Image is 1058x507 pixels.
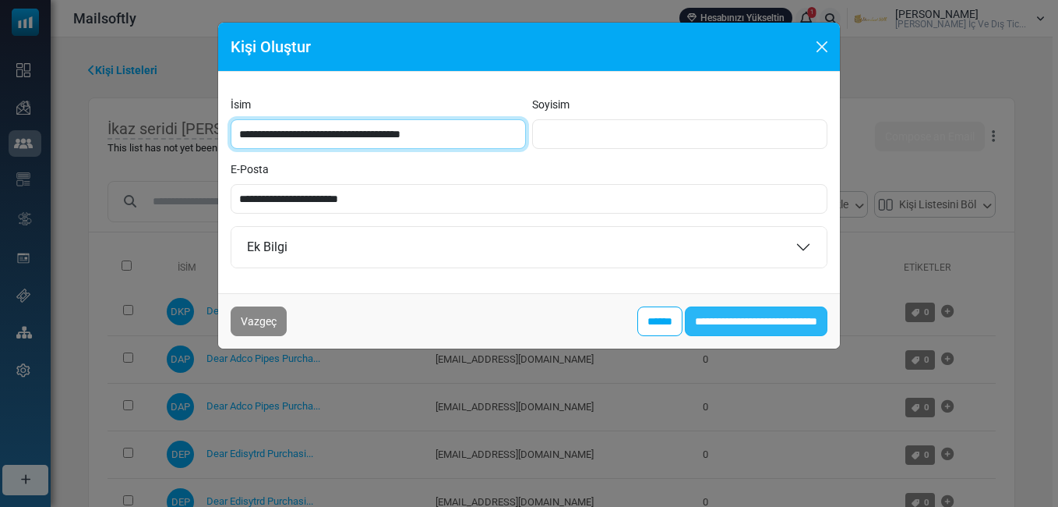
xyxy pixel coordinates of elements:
[231,307,287,336] button: Vazgeç
[231,161,269,178] label: E-Posta
[810,35,834,58] button: Close
[231,97,251,113] label: İsim
[231,227,827,268] button: Ek Bilgi
[231,35,311,58] h5: Kişi Oluştur
[532,97,570,113] label: Soyisim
